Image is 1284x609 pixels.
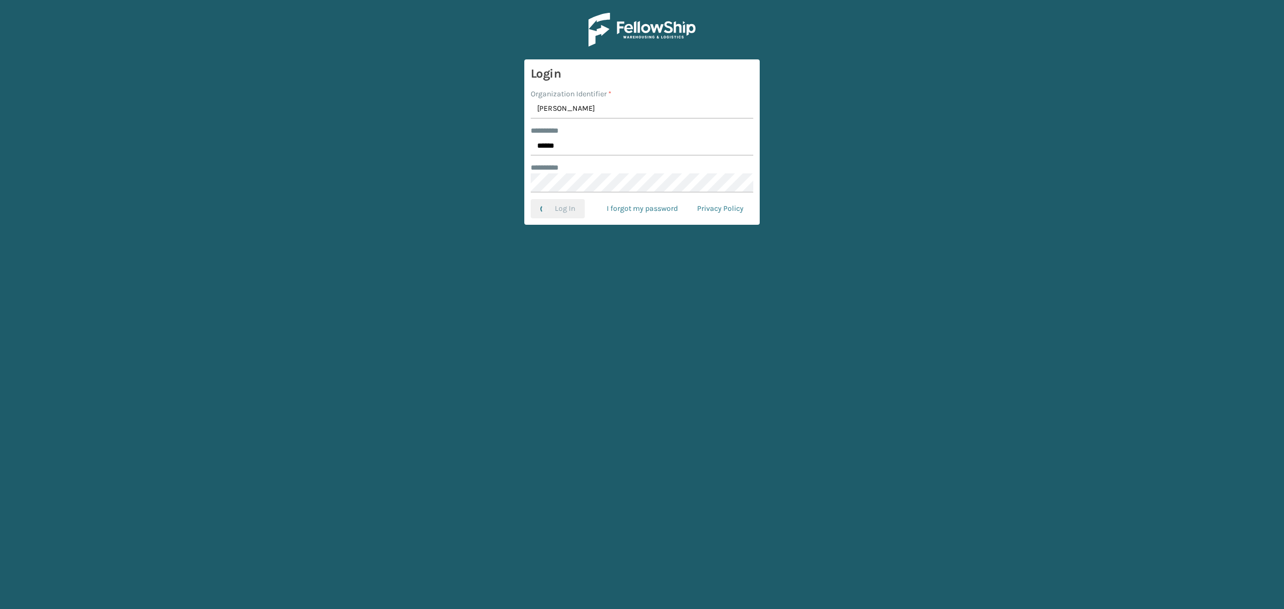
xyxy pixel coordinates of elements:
a: Privacy Policy [687,199,753,218]
img: Logo [588,13,695,47]
button: Log In [531,199,585,218]
a: I forgot my password [597,199,687,218]
h3: Login [531,66,753,82]
label: Organization Identifier [531,88,612,100]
